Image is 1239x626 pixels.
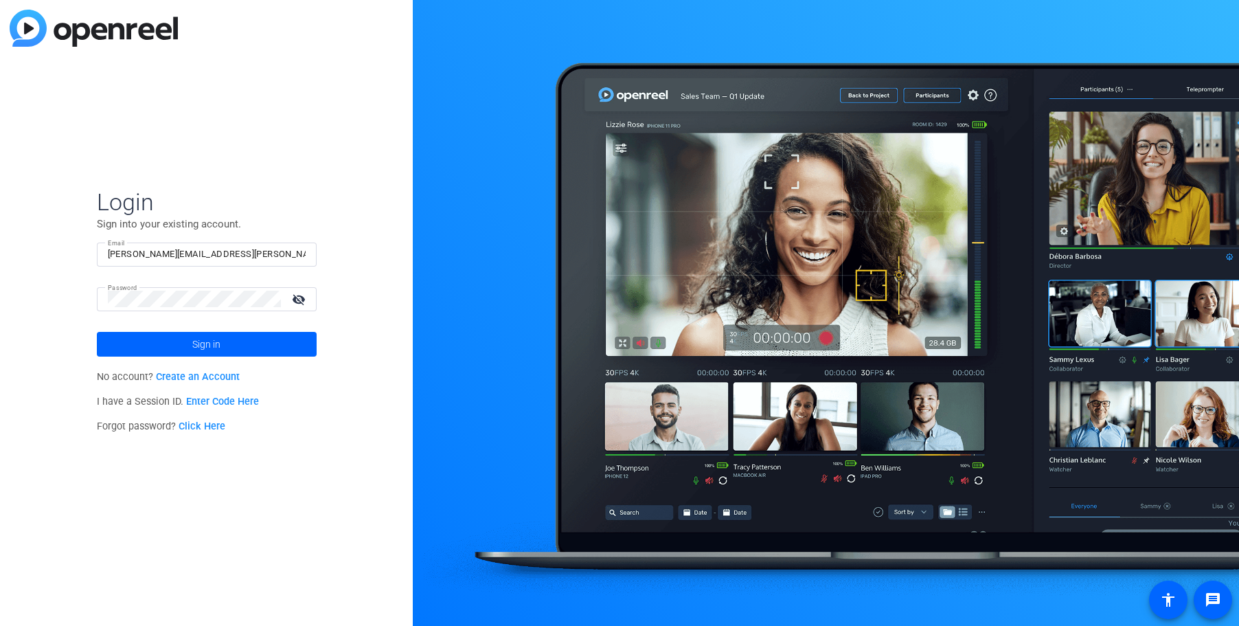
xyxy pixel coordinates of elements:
[108,284,137,291] mat-label: Password
[284,289,317,309] mat-icon: visibility_off
[1205,592,1221,608] mat-icon: message
[1160,592,1177,608] mat-icon: accessibility
[97,396,260,407] span: I have a Session ID.
[97,371,240,383] span: No account?
[179,421,225,432] a: Click Here
[186,396,259,407] a: Enter Code Here
[288,249,299,260] img: npw-badge-icon-locked.svg
[10,10,178,47] img: blue-gradient.svg
[156,371,240,383] a: Create an Account
[108,239,125,247] mat-label: Email
[108,246,306,262] input: Enter Email Address
[97,188,317,216] span: Login
[97,332,317,357] button: Sign in
[97,421,226,432] span: Forgot password?
[264,293,275,304] img: npw-badge-icon-locked.svg
[97,216,317,232] p: Sign into your existing account.
[192,327,220,361] span: Sign in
